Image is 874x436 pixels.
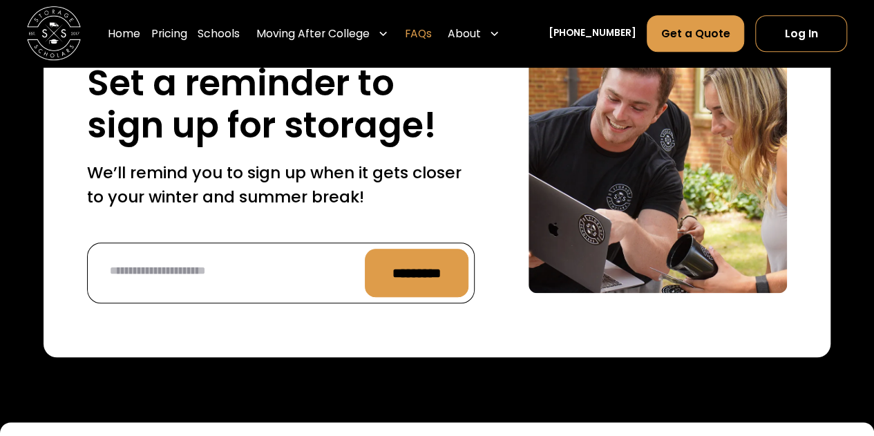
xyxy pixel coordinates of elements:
[251,15,394,53] div: Moving After College
[405,15,432,53] a: FAQs
[549,27,636,41] a: [PHONE_NUMBER]
[198,15,240,53] a: Schools
[448,26,481,41] div: About
[529,35,787,293] img: Sign up for a text reminder.
[755,15,847,52] a: Log In
[87,160,475,209] p: We’ll remind you to sign up when it gets closer to your winter and summer break!
[87,243,475,303] form: Reminder Form
[442,15,505,53] div: About
[27,7,81,61] img: Storage Scholars main logo
[151,15,187,53] a: Pricing
[256,26,370,41] div: Moving After College
[87,63,475,147] h2: Set a reminder to sign up for storage!
[108,15,140,53] a: Home
[647,15,744,52] a: Get a Quote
